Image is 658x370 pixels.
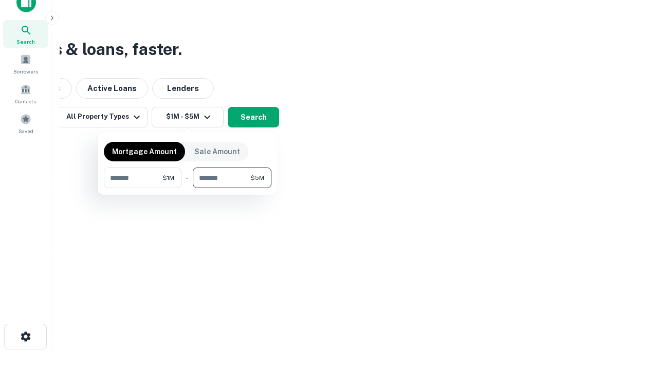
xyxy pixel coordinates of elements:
[186,168,189,188] div: -
[162,173,174,182] span: $1M
[250,173,264,182] span: $5M
[194,146,240,157] p: Sale Amount
[607,288,658,337] iframe: Chat Widget
[112,146,177,157] p: Mortgage Amount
